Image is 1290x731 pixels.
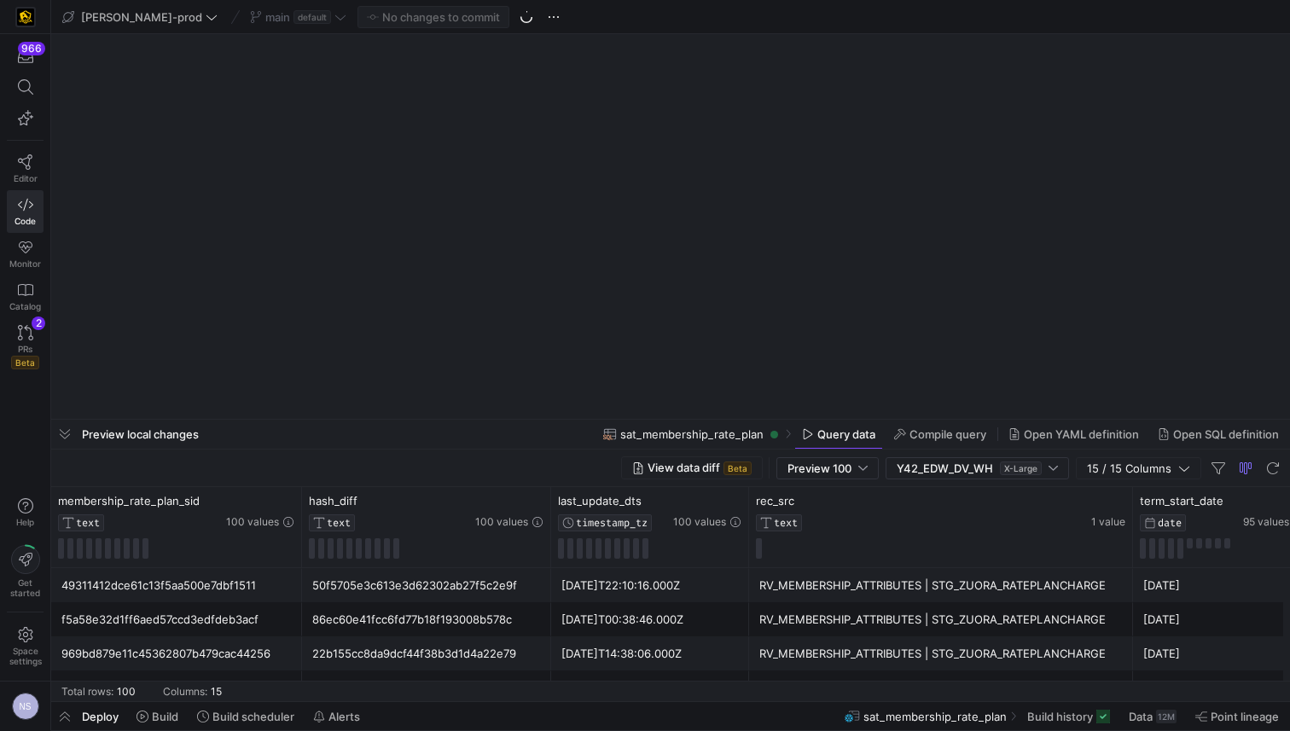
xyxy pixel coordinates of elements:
span: Open SQL definition [1173,427,1279,441]
button: Alerts [305,702,368,730]
div: RV_MEMBERSHIP_ATTRIBUTES | STG_ZUORA_RATEPLANCHARGE [759,569,1123,602]
button: Help [7,490,44,535]
span: PRs [18,344,32,354]
span: membership_rate_plan_sid [58,494,200,508]
button: Compile query [886,420,994,449]
span: TEXT [76,517,100,529]
span: 100 values [673,516,726,528]
span: term_start_date [1140,494,1223,508]
button: Build scheduler [189,702,302,730]
span: Space settings [9,646,42,666]
span: Y42_EDW_DV_WH [897,461,993,475]
span: sat_membership_rate_plan [620,427,764,441]
a: Editor [7,148,44,190]
button: Open SQL definition [1150,420,1287,449]
div: RV_MEMBERSHIP_ATTRIBUTES | STG_ZUORA_RATEPLANCHARGE [759,603,1123,636]
button: NS [7,688,44,724]
span: TIMESTAMP_TZ [576,517,648,529]
button: Data12M [1121,702,1184,730]
a: Monitor [7,233,44,276]
span: Build scheduler [212,710,294,723]
button: [PERSON_NAME]-prod [58,6,222,28]
button: 15 / 15 Columns [1076,457,1201,479]
span: Catalog [9,301,41,311]
div: 22b155cc8da9dcf44f38b3d1d4a22e79 [312,637,541,670]
button: Build [129,702,186,730]
a: Spacesettings [7,619,44,674]
div: RV_MEMBERSHIP_ATTRIBUTES | STG_ZUORA_RATEPLANCHARGE [759,637,1123,670]
span: Build history [1027,710,1093,723]
div: [DATE]T22:10:16.000Z [561,569,739,602]
div: 2 [32,316,45,330]
span: Open YAML definition [1024,427,1139,441]
div: f5a58e32d1ff6aed57ccd3edfdeb3acf [61,603,292,636]
div: [DATE]T19:05:54.000Z [561,671,739,705]
span: sat_membership_rate_plan [863,710,1007,723]
span: Deploy [82,710,119,723]
span: rec_src [756,494,794,508]
div: NS [12,693,39,720]
div: [DATE]T00:38:46.000Z [561,603,739,636]
span: Help [15,517,36,527]
span: Get started [10,577,40,598]
span: Monitor [9,258,41,269]
span: X-Large [1000,461,1042,475]
button: Point lineage [1188,702,1287,730]
span: Preview local changes [82,427,199,441]
span: Point lineage [1211,710,1279,723]
span: Query data [817,427,875,441]
div: 100 [117,686,136,698]
span: [PERSON_NAME]-prod [81,10,202,24]
span: Build [152,710,178,723]
span: TEXT [327,517,351,529]
span: 95 values [1243,516,1289,528]
div: Columns: [163,686,207,698]
span: TEXT [774,517,798,529]
span: hash_diff [309,494,357,508]
span: 100 values [475,516,528,528]
span: Beta [723,461,752,475]
button: Build history [1020,702,1118,730]
button: Open YAML definition [1001,420,1147,449]
a: Code [7,190,44,233]
div: RV_MEMBERSHIP_ATTRIBUTES | STG_ZUORA_RATEPLANCHARGE [759,671,1123,705]
div: 969bd879e11c45362807b479cac44256 [61,637,292,670]
span: Code [15,216,36,226]
div: 86ec60e41fcc6fd77b18f193008b578c [312,603,541,636]
div: Total rows: [61,686,113,698]
div: 15 [211,686,222,698]
span: last_update_dts [558,494,642,508]
div: 50f5705e3c613e3d62302ab27f5c2e9f [312,569,541,602]
div: a3bb08a2a261c84c41babc8fafe86a9b [61,671,292,705]
span: 15 / 15 Columns [1087,461,1178,475]
div: 12M [1156,710,1177,723]
span: Data [1129,710,1153,723]
a: PRsBeta2 [7,318,44,376]
div: [DATE]T14:38:06.000Z [561,637,739,670]
button: Query data [794,420,883,449]
div: 39b86c9d832dd0ccef078d0bb7519a64 [312,671,541,705]
span: 1 value [1091,516,1125,528]
a: https://storage.googleapis.com/y42-prod-data-exchange/images/uAsz27BndGEK0hZWDFeOjoxA7jCwgK9jE472... [7,3,44,32]
button: Getstarted [7,538,44,605]
span: Compile query [909,427,986,441]
button: 966 [7,41,44,72]
span: DATE [1158,517,1182,529]
span: 100 values [226,516,279,528]
a: Catalog [7,276,44,318]
button: View data diffBeta [621,456,763,479]
span: Preview 100 [787,461,851,475]
span: Editor [14,173,38,183]
img: https://storage.googleapis.com/y42-prod-data-exchange/images/uAsz27BndGEK0hZWDFeOjoxA7jCwgK9jE472... [17,9,34,26]
div: 49311412dce61c13f5aa500e7dbf1511 [61,569,292,602]
span: Beta [11,356,39,369]
div: 966 [18,42,45,55]
span: Alerts [328,710,360,723]
span: View data diff [648,461,752,475]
